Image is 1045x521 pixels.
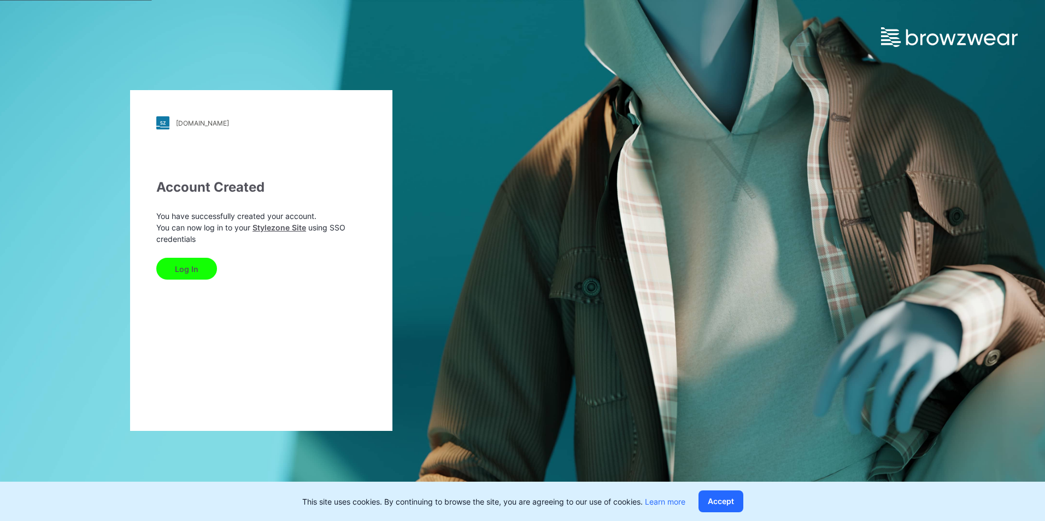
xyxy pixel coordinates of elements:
p: You have successfully created your account. [156,210,366,222]
div: [DOMAIN_NAME] [176,119,229,127]
button: Accept [698,490,743,512]
div: Account Created [156,177,366,197]
p: This site uses cookies. By continuing to browse the site, you are agreeing to our use of cookies. [302,496,685,507]
a: [DOMAIN_NAME] [156,116,366,129]
img: stylezone-logo.562084cfcfab977791bfbf7441f1a819.svg [156,116,169,129]
a: Stylezone Site [253,223,306,232]
button: Log In [156,258,217,280]
img: browzwear-logo.e42bd6dac1945053ebaf764b6aa21510.svg [881,27,1018,47]
a: Learn more [645,497,685,506]
p: You can now log in to your using SSO credentials [156,222,366,245]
